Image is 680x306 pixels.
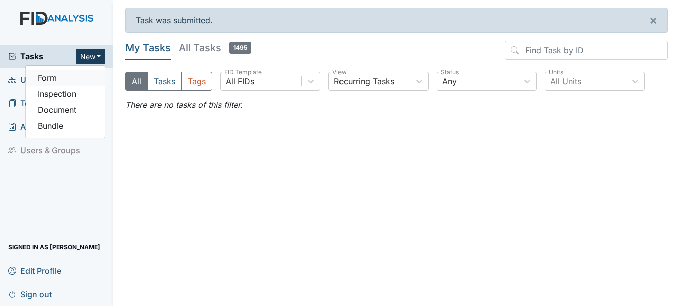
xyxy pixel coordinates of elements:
a: Bundle [26,118,105,134]
span: 1495 [229,42,251,54]
span: Templates [8,96,59,111]
button: Tasks [147,72,182,91]
div: Type filter [125,72,212,91]
span: Signed in as [PERSON_NAME] [8,239,100,255]
a: Inspection [26,86,105,102]
button: All [125,72,148,91]
span: × [649,13,657,27]
span: Sign out [8,286,52,302]
a: Form [26,70,105,86]
span: Analysis [8,119,53,135]
input: Find Task by ID [505,41,668,60]
em: There are no tasks of this filter. [125,100,243,110]
div: All FIDs [226,75,254,87]
button: Tags [181,72,212,91]
div: All Units [550,75,581,87]
button: New [76,49,106,64]
div: Task was submitted. [125,8,668,33]
span: Units [8,72,40,88]
div: Any [442,75,457,87]
h5: All Tasks [179,41,251,55]
a: Tasks [8,50,76,62]
h5: My Tasks [125,41,171,55]
span: Edit Profile [8,263,61,278]
div: Recurring Tasks [334,75,394,87]
a: Document [26,102,105,118]
button: × [639,8,667,32]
